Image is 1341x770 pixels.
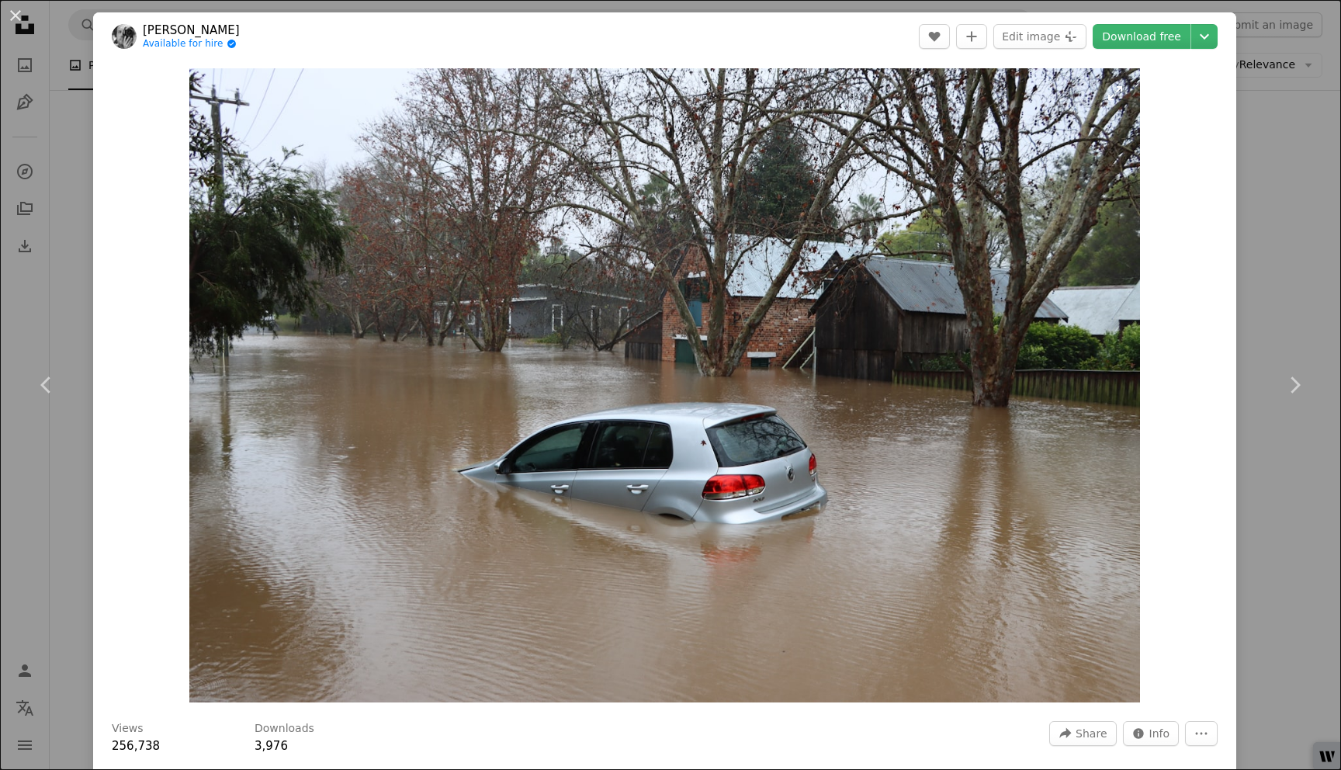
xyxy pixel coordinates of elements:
[956,24,987,49] button: Add to Collection
[1185,721,1218,746] button: More Actions
[1191,24,1218,49] button: Choose download size
[993,24,1086,49] button: Edit image
[189,68,1141,702] img: a car driving through a flooded street
[1049,721,1116,746] button: Share this image
[112,739,160,753] span: 256,738
[255,721,314,737] h3: Downloads
[255,739,288,753] span: 3,976
[1149,722,1170,745] span: Info
[919,24,950,49] button: Like
[112,24,137,49] img: Go to Wes Warren's profile
[1123,721,1180,746] button: Stats about this image
[1076,722,1107,745] span: Share
[189,68,1141,702] button: Zoom in on this image
[1248,310,1341,460] a: Next
[143,38,240,50] a: Available for hire
[112,721,144,737] h3: Views
[143,23,240,38] a: [PERSON_NAME]
[1093,24,1190,49] a: Download free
